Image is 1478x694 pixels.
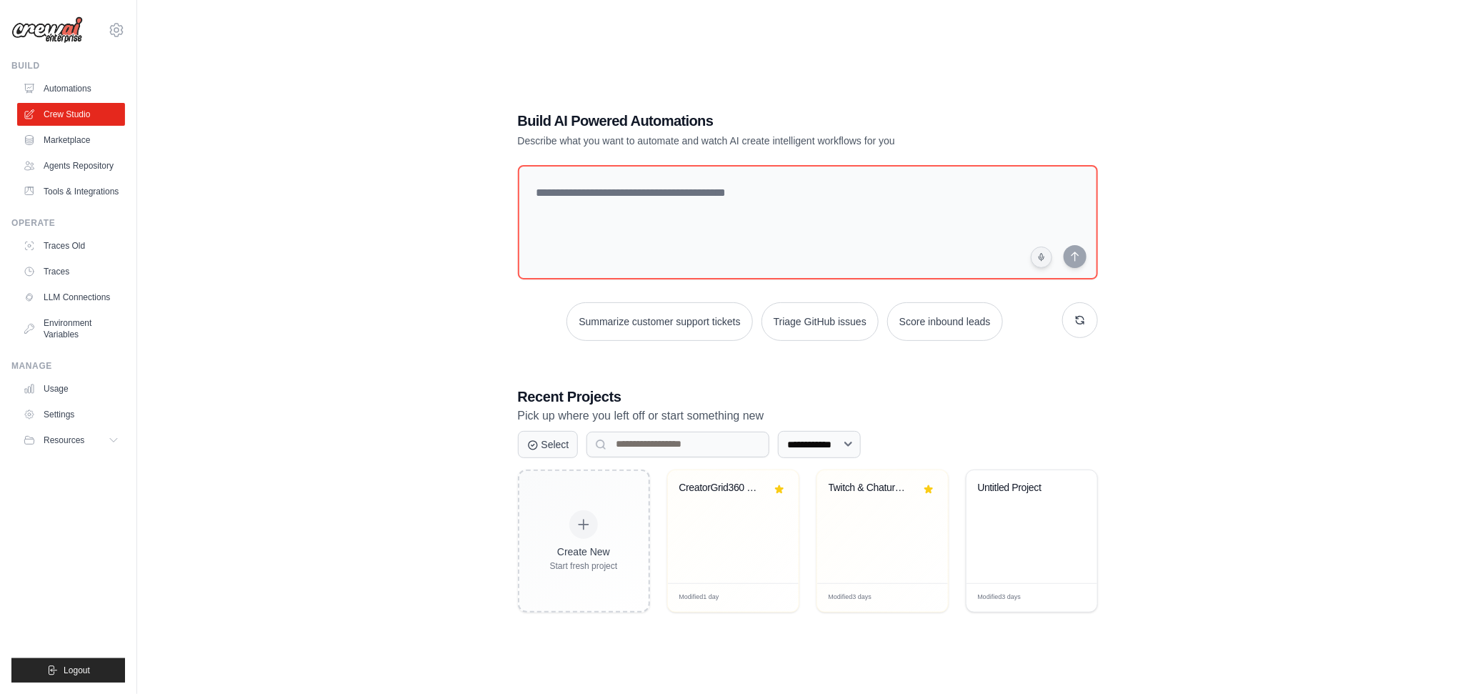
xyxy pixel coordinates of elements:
[17,154,125,177] a: Agents Repository
[518,111,998,131] h1: Build AI Powered Automations
[762,302,879,341] button: Triage GitHub issues
[518,134,998,148] p: Describe what you want to automate and watch AI create intelligent workflows for you
[1407,625,1478,694] iframe: Chat Widget
[17,234,125,257] a: Traces Old
[914,593,926,603] span: Edit
[17,286,125,309] a: LLM Connections
[887,302,1003,341] button: Score inbound leads
[11,60,125,71] div: Build
[920,481,936,497] button: Remove from favorites
[17,260,125,283] a: Traces
[17,180,125,203] a: Tools & Integrations
[518,387,1098,407] h3: Recent Projects
[17,77,125,100] a: Automations
[764,593,777,603] span: Edit
[1062,302,1098,338] button: Get new suggestions
[17,129,125,152] a: Marketplace
[679,593,719,603] span: Modified 1 day
[550,560,618,572] div: Start fresh project
[566,302,752,341] button: Summarize customer support tickets
[518,431,579,458] button: Select
[17,403,125,426] a: Settings
[44,435,84,446] span: Resources
[17,312,125,346] a: Environment Variables
[978,593,1022,603] span: Modified 3 days
[771,481,787,497] button: Remove from favorites
[17,103,125,126] a: Crew Studio
[1063,593,1075,603] span: Edit
[17,377,125,400] a: Usage
[11,658,125,683] button: Logout
[17,429,125,452] button: Resources
[550,545,618,559] div: Create New
[978,482,1064,495] div: Untitled Project
[1031,247,1052,268] button: Click to speak your automation idea
[829,593,872,603] span: Modified 3 days
[64,665,90,676] span: Logout
[679,482,766,495] div: CreatorGrid360 BuildBot
[11,360,125,372] div: Manage
[11,217,125,229] div: Operate
[518,407,1098,425] p: Pick up where you left off or start something new
[829,482,915,495] div: Twitch & Chaturbate API Integration - CreatorGrid360
[11,16,83,44] img: Logo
